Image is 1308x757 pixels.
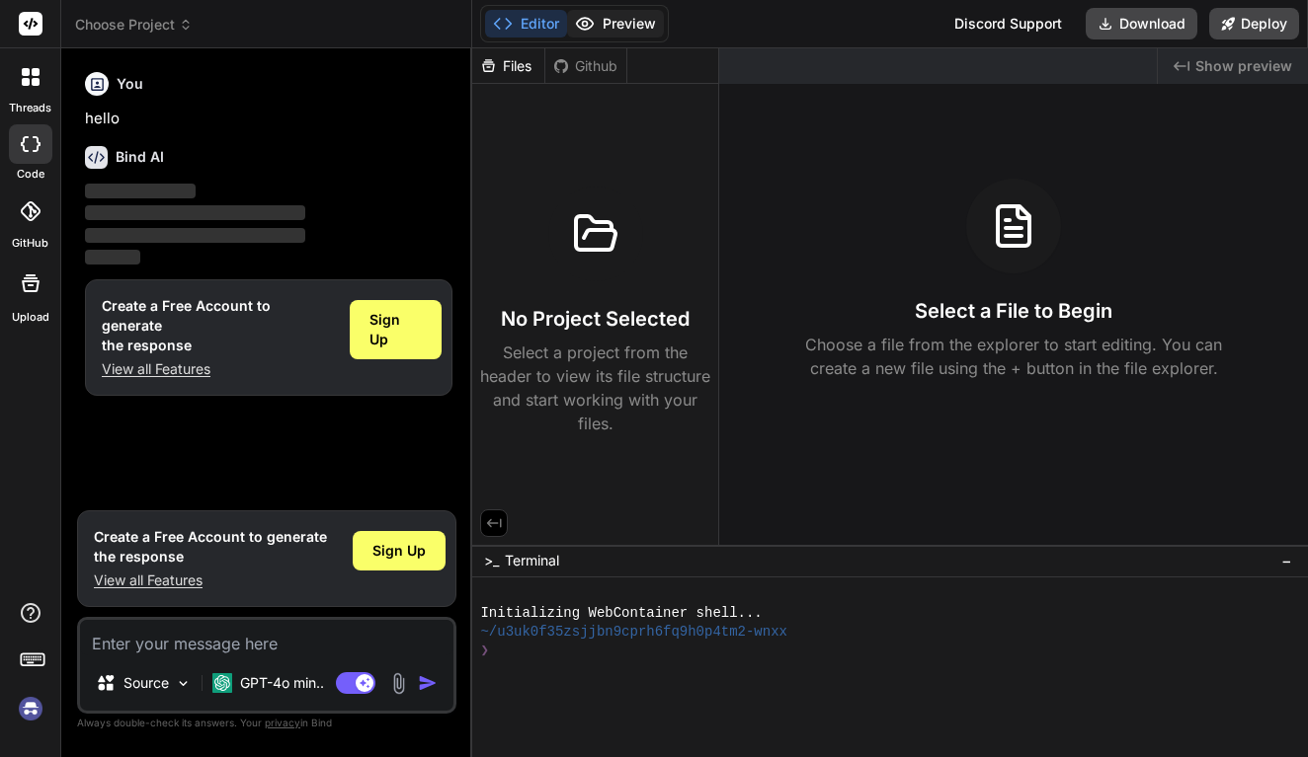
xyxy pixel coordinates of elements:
label: GitHub [12,235,48,252]
h1: Create a Free Account to generate the response [102,296,334,355]
button: Deploy [1209,8,1299,39]
span: Sign Up [372,541,426,561]
div: Discord Support [942,8,1074,39]
span: ‌ [85,184,196,198]
p: Always double-check its answers. Your in Bind [77,714,456,732]
button: Preview [567,10,664,38]
span: Show preview [1195,56,1292,76]
p: Source [123,673,169,693]
p: Choose a file from the explorer to start editing. You can create a new file using the + button in... [792,333,1235,380]
label: threads [9,100,51,116]
span: Terminal [505,551,559,570]
span: >_ [484,551,499,570]
p: Select a project from the header to view its file structure and start working with your files. [480,341,710,435]
span: ‌ [85,205,305,220]
p: View all Features [102,359,334,379]
div: Files [472,56,544,76]
span: Choose Project [75,15,193,35]
img: GPT-4o mini [212,673,232,693]
button: Download [1086,8,1197,39]
img: Pick Models [175,675,192,692]
span: privacy [265,717,300,728]
p: GPT-4o min.. [240,673,324,693]
span: ❯ [480,642,488,660]
label: Upload [12,309,49,326]
span: Sign Up [369,310,423,349]
label: code [17,166,44,183]
span: ‌ [85,228,305,243]
h3: No Project Selected [501,305,690,333]
h6: Bind AI [116,147,164,167]
button: − [1277,545,1296,576]
span: Initializing WebContainer shell... [480,604,762,623]
img: signin [14,692,47,725]
h6: You [117,74,143,94]
img: icon [418,673,438,693]
h3: Select a File to Begin [915,297,1112,325]
span: − [1281,551,1292,570]
span: ‌ [85,250,140,265]
div: Github [545,56,626,76]
h1: Create a Free Account to generate the response [94,527,327,567]
p: hello [85,108,452,130]
p: View all Features [94,570,327,590]
span: ~/u3uk0f35zsjjbn9cprh6fq9h0p4tm2-wnxx [480,623,786,642]
button: Editor [485,10,567,38]
img: attachment [387,672,410,695]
